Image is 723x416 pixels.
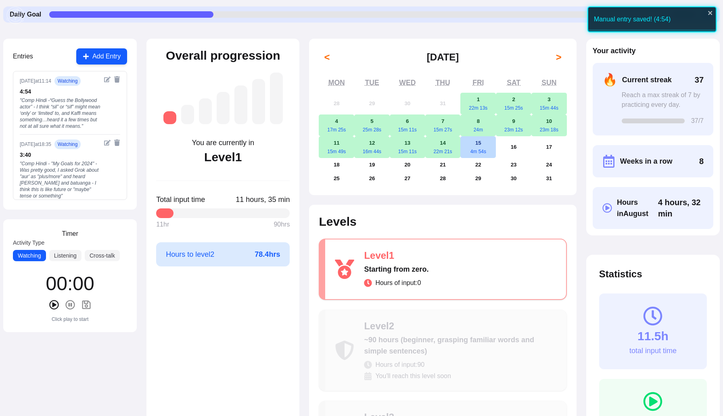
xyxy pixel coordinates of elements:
abbr: August 20, 2025 [404,162,410,168]
button: August 10, 202523m 18s [531,114,567,136]
button: August 14, 202522m 21s [425,136,461,158]
div: Level 5: ~1,050 hours (high intermediate, understanding most everyday content) [234,85,247,124]
div: Level 2 [364,320,556,333]
h2: Your activity [593,45,713,56]
div: Starting from zero. [364,264,556,275]
div: 17m 25s [319,127,354,133]
div: 25m 28s [354,127,390,133]
button: August 2, 202515m 25s [496,93,531,114]
abbr: August 31, 2025 [546,175,552,181]
div: 23m 12s [496,127,531,133]
span: Hours of input: 0 [375,278,421,288]
button: August 29, 2025 [460,172,496,185]
span: Weeks in a row [620,156,673,167]
span: watching [54,139,81,149]
div: 4m 54s [460,148,496,155]
abbr: August 25, 2025 [334,175,340,181]
button: < [319,49,335,65]
abbr: August 2, 2025 [512,96,515,102]
div: 22m 21s [425,148,461,155]
button: August 17, 2025 [531,136,567,158]
span: < [324,51,330,64]
button: August 31, 2025 [531,172,567,185]
abbr: August 16, 2025 [511,144,517,150]
h3: Entries [13,52,33,61]
div: Manual entry saved! (4:54) [587,6,717,32]
div: " Comp Hindi - "My Goals for 2024" - Was pretty good, I asked Grok about "aur' as "plus/more" and... [20,160,101,199]
abbr: August 11, 2025 [334,140,340,146]
abbr: August 21, 2025 [440,162,446,168]
abbr: August 24, 2025 [546,162,552,168]
button: Delete entry [114,76,120,83]
div: 24m [460,127,496,133]
div: 4 : 54 [20,87,101,96]
span: watching [54,76,81,86]
div: 00 : 00 [46,274,94,293]
span: 8 [699,156,704,167]
div: [DATE] at 11:14 [20,78,51,84]
button: Edit entry [104,139,111,146]
button: August 19, 2025 [354,158,390,172]
abbr: August 22, 2025 [475,162,481,168]
button: August 23, 2025 [496,158,531,172]
abbr: August 15, 2025 [475,140,481,146]
abbr: August 23, 2025 [511,162,517,168]
span: 37 /7 [691,116,704,126]
div: 15m 44s [531,105,567,111]
div: 23m 18s [531,127,567,133]
h3: Timer [62,229,78,239]
abbr: July 29, 2025 [369,100,375,106]
abbr: Sunday [541,79,556,87]
button: August 22, 2025 [460,158,496,172]
abbr: August 7, 2025 [441,118,444,124]
h2: Overall progression [166,48,280,63]
button: Listening [49,250,81,261]
button: August 13, 202515m 11s [390,136,425,158]
button: July 28, 2025 [319,93,354,114]
div: 15m 49s [319,148,354,155]
div: Level 1 [204,150,242,164]
abbr: August 3, 2025 [547,96,550,102]
abbr: August 10, 2025 [546,118,552,124]
button: July 31, 2025 [425,93,461,114]
span: 11 hr [156,220,169,229]
button: August 24, 2025 [531,158,567,172]
div: 3 : 40 [20,151,101,159]
span: Hours of input: 90 [375,360,424,370]
abbr: August 12, 2025 [369,140,375,146]
button: Edit entry [104,76,111,83]
button: August 4, 202517m 25s [319,114,354,136]
abbr: August 14, 2025 [440,140,446,146]
div: Level 6: ~1,750 hours (advanced, understanding native media with effort) [252,79,265,124]
span: Click to toggle between decimal and time format [236,194,290,205]
button: July 30, 2025 [390,93,425,114]
abbr: Thursday [436,79,450,87]
button: August 30, 2025 [496,172,531,185]
abbr: August 18, 2025 [334,162,340,168]
span: Hours to level 2 [166,249,214,260]
abbr: August 28, 2025 [440,175,446,181]
button: August 18, 2025 [319,158,354,172]
abbr: August 1, 2025 [477,96,480,102]
div: 11.5h [637,329,669,343]
div: Level 3: ~260 hours (low intermediate, understanding simple conversations) [199,98,212,124]
abbr: August 30, 2025 [511,175,517,181]
div: total input time [629,345,677,356]
div: 15m 25s [496,105,531,111]
div: 22m 13s [460,105,496,111]
button: August 7, 202515m 27s [425,114,461,136]
abbr: August 29, 2025 [475,175,481,181]
div: You are currently in [192,137,254,148]
div: Level 2: ~90 hours (beginner, grasping familiar words and simple sentences) [181,105,194,124]
h2: Levels [319,214,566,229]
abbr: Tuesday [365,79,379,87]
div: [DATE] at 18:35 [20,141,51,148]
button: August 25, 2025 [319,172,354,185]
label: Activity Type [13,239,127,247]
button: August 26, 2025 [354,172,390,185]
button: August 3, 202515m 44s [531,93,567,114]
span: Current streak [622,74,672,85]
abbr: Monday [328,79,345,87]
div: Level 4: ~525 hours (intermediate, understanding more complex conversations) [217,92,230,124]
button: August 6, 202515m 11s [390,114,425,136]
